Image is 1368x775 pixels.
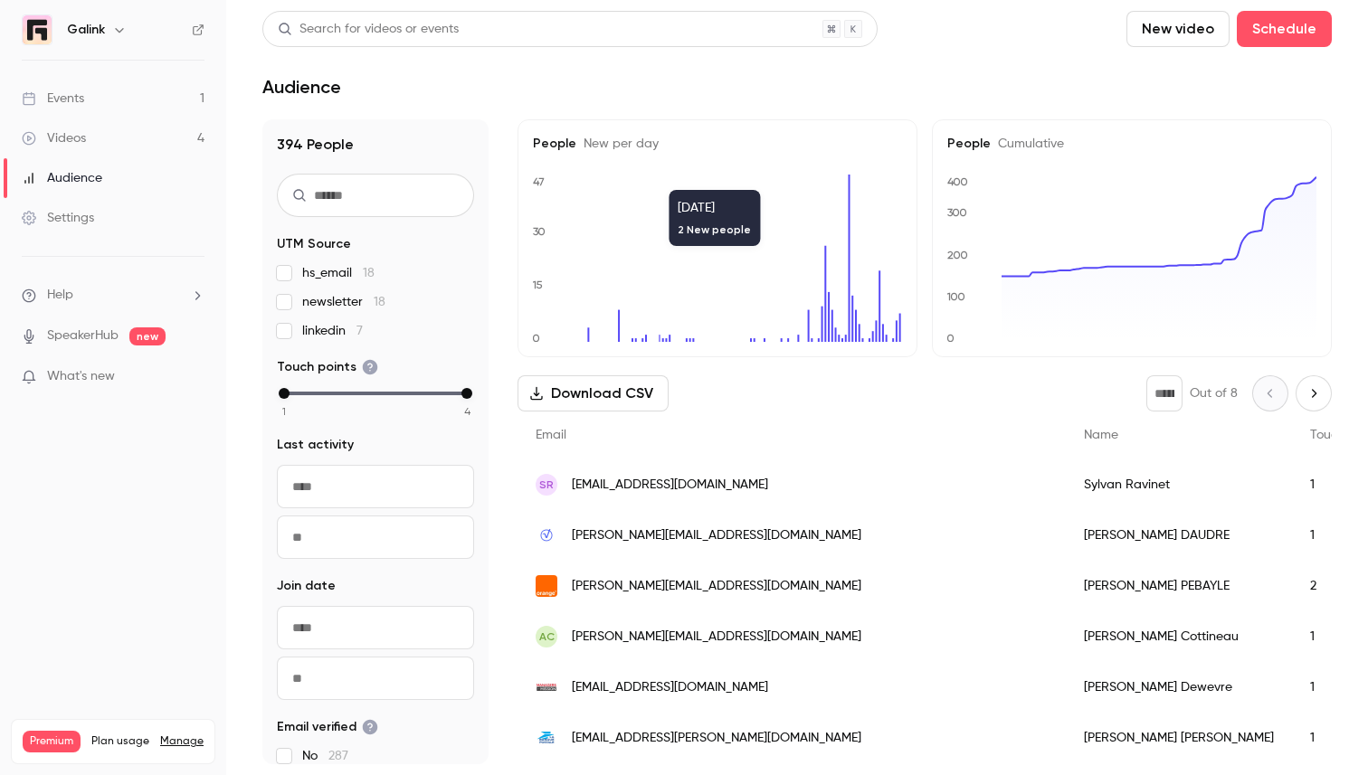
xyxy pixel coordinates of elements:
[282,403,286,420] span: 1
[532,279,543,291] text: 15
[277,577,336,595] span: Join date
[278,20,459,39] div: Search for videos or events
[947,175,968,188] text: 400
[22,209,94,227] div: Settings
[572,729,861,748] span: [EMAIL_ADDRESS][PERSON_NAME][DOMAIN_NAME]
[576,137,659,150] span: New per day
[302,293,385,311] span: newsletter
[572,678,768,697] span: [EMAIL_ADDRESS][DOMAIN_NAME]
[533,135,902,153] h5: People
[1066,611,1292,662] div: [PERSON_NAME] Cottineau
[536,676,557,698] img: managersenmission.com
[22,286,204,305] li: help-dropdown-opener
[464,403,470,420] span: 4
[572,526,861,545] span: [PERSON_NAME][EMAIL_ADDRESS][DOMAIN_NAME]
[947,206,967,219] text: 300
[572,628,861,647] span: [PERSON_NAME][EMAIL_ADDRESS][DOMAIN_NAME]
[22,129,86,147] div: Videos
[91,734,149,749] span: Plan usage
[536,727,557,749] img: labanquepostale.fr
[539,477,554,493] span: SR
[946,290,965,303] text: 100
[277,235,351,253] span: UTM Source
[1066,510,1292,561] div: [PERSON_NAME] DAUDRE
[532,332,540,345] text: 0
[572,577,861,596] span: [PERSON_NAME][EMAIL_ADDRESS][DOMAIN_NAME]
[160,734,204,749] a: Manage
[946,332,955,345] text: 0
[374,296,385,308] span: 18
[572,476,768,495] span: [EMAIL_ADDRESS][DOMAIN_NAME]
[533,175,545,188] text: 47
[22,169,102,187] div: Audience
[67,21,105,39] h6: Galink
[1066,713,1292,763] div: [PERSON_NAME] [PERSON_NAME]
[262,76,341,98] h1: Audience
[947,135,1316,153] h5: People
[302,264,375,282] span: hs_email
[1066,662,1292,713] div: [PERSON_NAME] Dewevre
[536,575,557,597] img: wanadoo.fr
[356,325,363,337] span: 7
[328,750,348,762] span: 287
[1190,384,1238,402] p: Out of 8
[1126,11,1230,47] button: New video
[536,525,557,546] img: scovery.com
[47,286,73,305] span: Help
[1296,375,1332,411] button: Next page
[533,225,546,238] text: 30
[539,629,555,645] span: AC
[461,388,472,399] div: max
[277,358,378,376] span: Touch points
[1084,429,1118,441] span: Name
[518,375,669,411] button: Download CSV
[129,327,166,345] span: new
[536,429,566,441] span: Email
[277,436,354,454] span: Last activity
[277,134,474,156] h1: 394 People
[991,137,1064,150] span: Cumulative
[279,388,290,399] div: min
[23,731,81,752] span: Premium
[1066,561,1292,611] div: [PERSON_NAME] PEBAYLE
[1237,11,1332,47] button: Schedule
[302,747,348,765] span: No
[947,249,968,261] text: 200
[1066,459,1292,510] div: Sylvan Ravinet
[47,326,119,345] a: SpeakerHub
[363,267,375,279] span: 18
[302,322,363,340] span: linkedin
[277,718,378,736] span: Email verified
[23,15,52,44] img: Galink
[47,367,115,386] span: What's new
[22,90,84,108] div: Events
